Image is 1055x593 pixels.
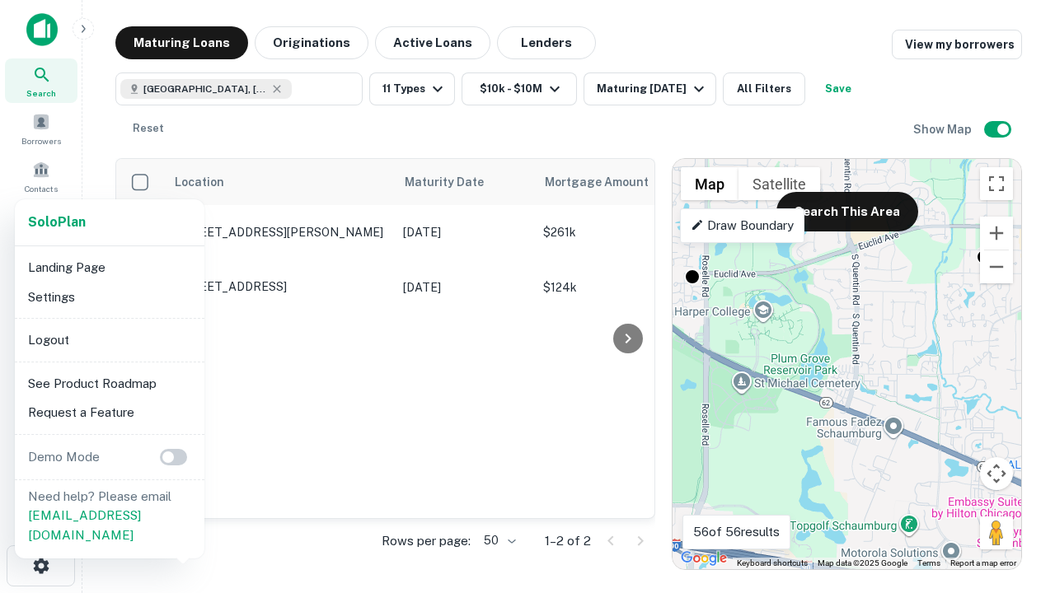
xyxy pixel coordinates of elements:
[21,325,198,355] li: Logout
[21,369,198,399] li: See Product Roadmap
[28,487,191,545] p: Need help? Please email
[28,508,141,542] a: [EMAIL_ADDRESS][DOMAIN_NAME]
[21,447,106,467] p: Demo Mode
[28,214,86,230] strong: Solo Plan
[973,409,1055,488] iframe: Chat Widget
[21,282,198,312] li: Settings
[21,253,198,282] li: Landing Page
[28,212,86,232] a: SoloPlan
[21,398,198,427] li: Request a Feature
